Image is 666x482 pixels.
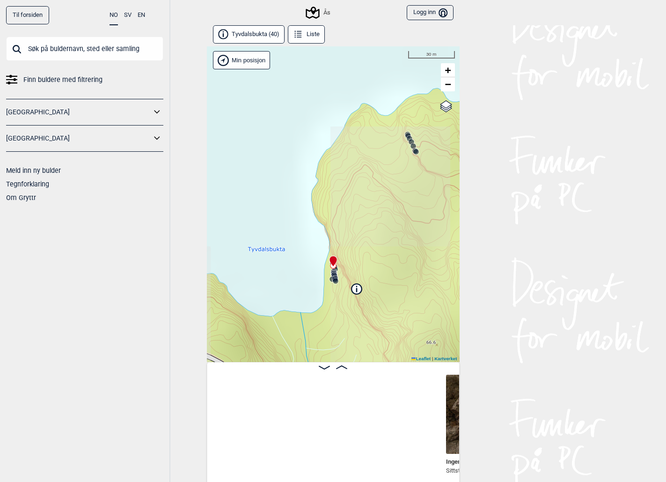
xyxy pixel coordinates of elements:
span: + [445,64,451,76]
button: Liste [288,25,325,44]
a: [GEOGRAPHIC_DATA] [6,105,151,119]
button: Logg inn [407,5,453,21]
a: Meld inn ny bulder [6,167,61,174]
a: Zoom out [441,77,455,91]
span: − [445,78,451,90]
span: Finn buldere med filtrering [23,73,102,87]
a: Tegnforklaring [6,180,49,188]
div: 30 m [408,51,455,59]
span: | [432,356,433,361]
button: EN [138,6,145,24]
a: Layers [437,96,455,117]
span: Ingen middag i dag , 7A+ [446,456,508,465]
a: Finn buldere med filtrering [6,73,163,87]
a: Zoom in [441,63,455,77]
input: Søk på buldernavn, sted eller samling [6,37,163,61]
p: Sittstart. [446,466,508,475]
button: NO [110,6,118,25]
div: Vis min posisjon [213,51,271,69]
a: Leaflet [411,356,431,361]
a: [GEOGRAPHIC_DATA] [6,132,151,145]
a: Til forsiden [6,6,49,24]
a: Om Gryttr [6,194,36,201]
button: Tyvdalsbukta (40) [213,25,285,44]
img: Ingen middag i dag 201003 [446,375,525,454]
div: Ås [307,7,330,18]
button: SV [124,6,132,24]
a: Kartverket [434,356,457,361]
